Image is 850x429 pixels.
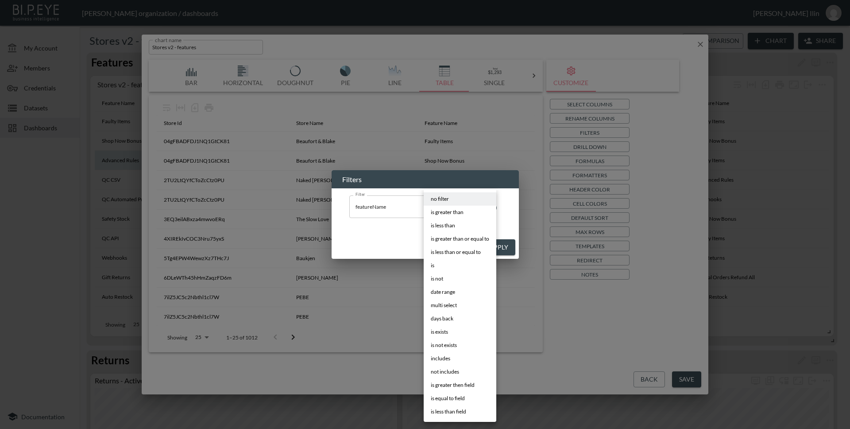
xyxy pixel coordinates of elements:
[431,195,449,203] span: no filter
[431,235,489,243] span: is greater than or equal to
[431,368,459,376] span: not includes
[431,208,464,216] span: is greater than
[431,355,450,363] span: includes
[431,328,448,336] span: is exists
[431,301,457,309] span: multi select
[431,288,455,296] span: date range
[431,248,481,256] span: is less than or equal to
[431,315,453,323] span: days back
[431,261,434,269] span: is
[431,275,443,283] span: is not
[431,341,457,349] span: is not exists
[431,394,465,402] span: is equal to field
[431,381,475,389] span: is greater then field
[431,408,466,416] span: is less than field
[431,222,455,230] span: is less than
